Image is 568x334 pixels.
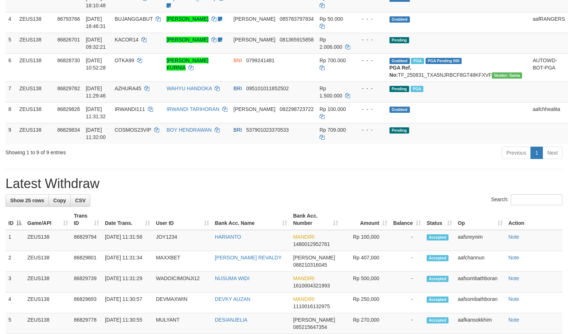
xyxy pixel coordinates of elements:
[293,317,335,323] span: [PERSON_NAME]
[320,37,342,50] span: Rp 2.006.000
[102,251,153,272] td: [DATE] 11:31:34
[389,37,409,43] span: Pending
[509,234,520,240] a: Note
[427,276,448,282] span: Accepted
[542,147,563,159] a: Next
[5,313,24,334] td: 5
[115,57,134,63] span: OTKA99
[293,283,330,289] span: Copy 1610004321993 to clipboard
[5,146,231,156] div: Showing 1 to 9 of 9 entries
[293,296,314,302] span: MANDIRI
[293,324,327,330] span: Copy 085215647354 to clipboard
[57,16,80,22] span: 86793766
[356,126,384,134] div: - - -
[530,147,543,159] a: 1
[389,16,410,23] span: Grabbed
[24,251,71,272] td: ZEUS138
[530,12,568,33] td: aafRANGERS
[280,106,314,112] span: Copy 082298723722 to clipboard
[341,251,390,272] td: Rp 407,000
[234,127,242,133] span: BRI
[215,234,241,240] a: HARIANTO
[5,251,24,272] td: 2
[492,72,522,79] span: Vendor URL: https://trx31.1velocity.biz
[102,293,153,313] td: [DATE] 11:30:57
[455,251,506,272] td: aafchannun
[509,317,520,323] a: Note
[389,86,409,92] span: Pending
[16,33,54,53] td: ZEUS138
[5,81,16,102] td: 7
[356,36,384,43] div: - - -
[5,33,16,53] td: 5
[455,293,506,313] td: aafsombathboran
[502,147,531,159] a: Previous
[290,209,341,230] th: Bank Acc. Number: activate to sort column ascending
[389,127,409,134] span: Pending
[24,230,71,251] td: ZEUS138
[5,230,24,251] td: 1
[48,194,71,207] a: Copy
[5,272,24,293] td: 3
[215,317,247,323] a: DESIANJELIA
[320,127,346,133] span: Rp 709.000
[86,57,106,71] span: [DATE] 10:52:28
[70,194,90,207] a: CSV
[153,251,212,272] td: MAXXBET
[5,293,24,313] td: 4
[356,85,384,92] div: - - -
[455,272,506,293] td: aafsombathboran
[153,272,212,293] td: WADOICIMONJI12
[153,209,212,230] th: User ID: activate to sort column ascending
[390,313,424,334] td: -
[57,86,80,91] span: 86829782
[234,106,275,112] span: [PERSON_NAME]
[509,275,520,281] a: Note
[530,53,568,81] td: AUTOWD-BOT-PGA
[153,230,212,251] td: JOY1234
[24,313,71,334] td: ZEUS138
[86,16,106,29] span: [DATE] 18:46:31
[115,37,138,43] span: KACOR14
[16,12,54,33] td: ZEUS138
[167,106,219,112] a: IRWANDI TARIHORAN
[455,313,506,334] td: aafkansokkhim
[71,230,102,251] td: 86829794
[212,209,290,230] th: Bank Acc. Name: activate to sort column ascending
[75,198,86,203] span: CSV
[16,123,54,144] td: ZEUS138
[57,37,80,43] span: 86826701
[234,57,242,63] span: BNI
[293,241,330,247] span: Copy 1480012952761 to clipboard
[390,293,424,313] td: -
[71,209,102,230] th: Trans ID: activate to sort column ascending
[5,12,16,33] td: 4
[5,53,16,81] td: 6
[115,16,153,22] span: BUJANGGABUT
[215,255,282,261] a: [PERSON_NAME] REVALDY
[411,86,423,92] span: Marked by aafkaynarin
[491,194,563,205] label: Search:
[341,209,390,230] th: Amount: activate to sort column ascending
[280,16,314,22] span: Copy 085783797834 to clipboard
[246,86,289,91] span: Copy 095101011852502 to clipboard
[424,209,455,230] th: Status: activate to sort column ascending
[115,106,145,112] span: IRWANDI111
[53,198,66,203] span: Copy
[427,234,448,240] span: Accepted
[341,230,390,251] td: Rp 100,000
[293,262,327,268] span: Copy 088210316045 to clipboard
[102,313,153,334] td: [DATE] 11:30:55
[390,272,424,293] td: -
[426,58,462,64] span: PGA Pending
[71,272,102,293] td: 86829739
[5,102,16,123] td: 8
[509,255,520,261] a: Note
[57,127,80,133] span: 86829834
[389,65,411,78] b: PGA Ref. No:
[530,102,568,123] td: aafchhealita
[293,275,314,281] span: MANDIRI
[341,293,390,313] td: Rp 250,000
[390,209,424,230] th: Balance: activate to sort column ascending
[24,293,71,313] td: ZEUS138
